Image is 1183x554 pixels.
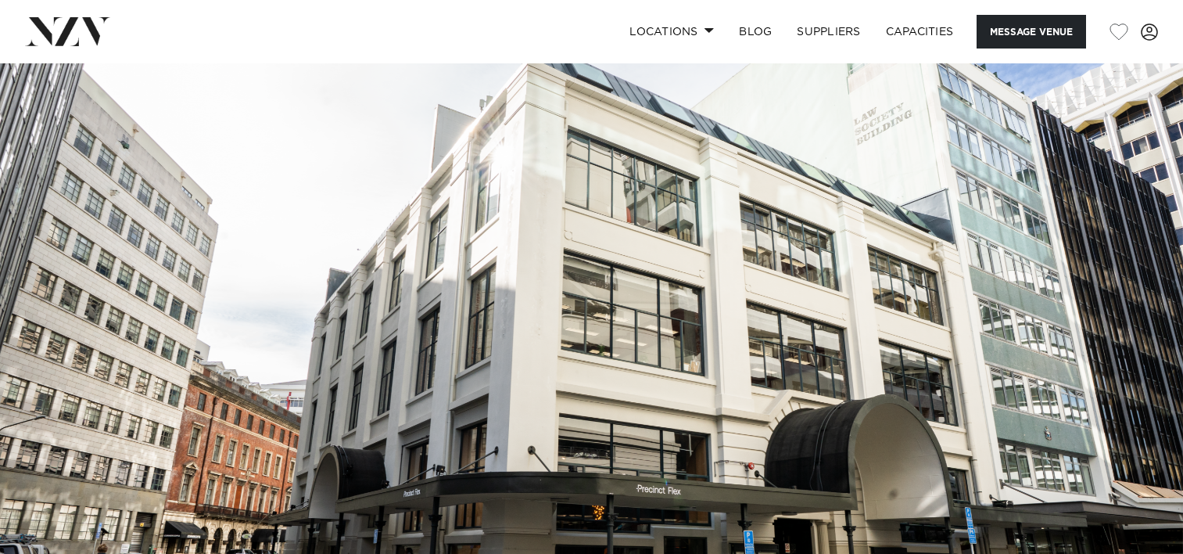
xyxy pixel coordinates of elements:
a: BLOG [726,15,784,49]
a: SUPPLIERS [784,15,873,49]
img: nzv-logo.png [25,17,110,45]
button: Message Venue [977,15,1086,49]
a: Locations [617,15,726,49]
a: Capacities [873,15,966,49]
